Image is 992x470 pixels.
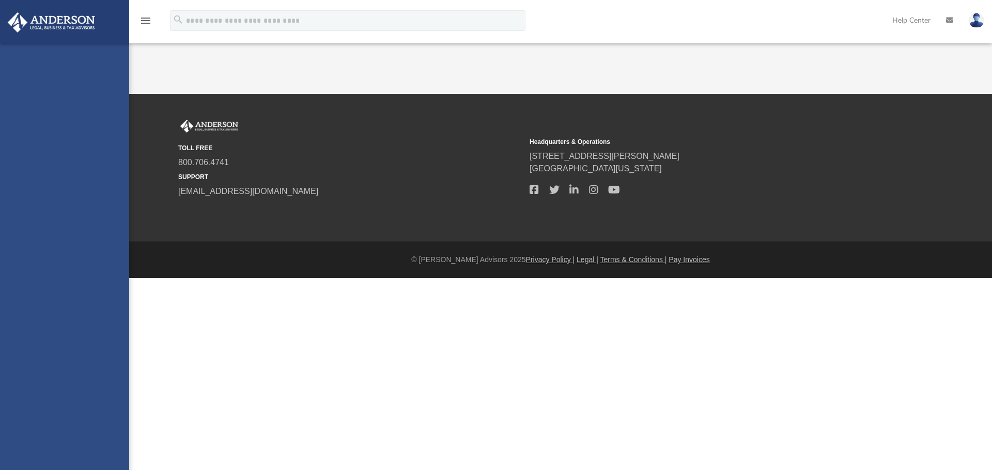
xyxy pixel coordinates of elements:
a: Privacy Policy | [526,255,575,264]
a: Pay Invoices [669,255,709,264]
small: TOLL FREE [178,143,522,153]
a: 800.706.4741 [178,158,229,167]
i: search [173,14,184,25]
img: Anderson Advisors Platinum Portal [5,12,98,33]
a: Terms & Conditions | [600,255,667,264]
img: Anderson Advisors Platinum Portal [178,120,240,133]
a: [EMAIL_ADDRESS][DOMAIN_NAME] [178,187,318,196]
div: © [PERSON_NAME] Advisors 2025 [129,254,992,265]
a: menu [139,20,152,27]
small: SUPPORT [178,172,522,182]
a: Legal | [577,255,598,264]
a: [GEOGRAPHIC_DATA][US_STATE] [530,164,662,173]
i: menu [139,14,152,27]
a: [STREET_ADDRESS][PERSON_NAME] [530,152,679,160]
img: User Pic [969,13,984,28]
small: Headquarters & Operations [530,137,874,147]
